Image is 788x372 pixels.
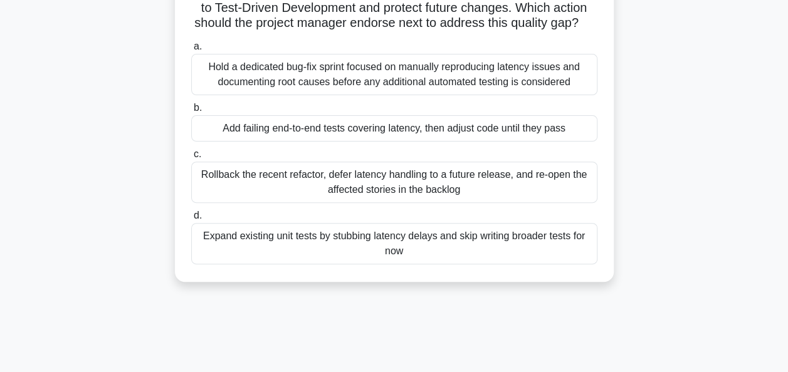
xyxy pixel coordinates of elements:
[194,41,202,51] span: a.
[191,115,597,142] div: Add failing end-to-end tests covering latency, then adjust code until they pass
[191,162,597,203] div: Rollback the recent refactor, defer latency handling to a future release, and re-open the affecte...
[194,210,202,220] span: d.
[191,54,597,95] div: Hold a dedicated bug-fix sprint focused on manually reproducing latency issues and documenting ro...
[194,102,202,113] span: b.
[194,148,201,159] span: c.
[191,223,597,264] div: Expand existing unit tests by stubbing latency delays and skip writing broader tests for now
